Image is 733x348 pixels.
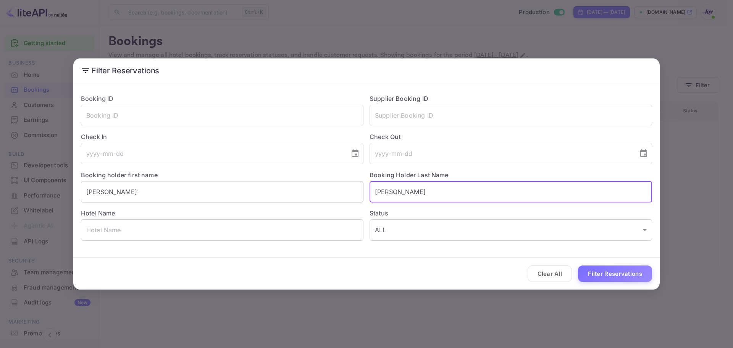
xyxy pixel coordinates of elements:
[370,209,652,218] label: Status
[81,95,114,102] label: Booking ID
[370,171,449,179] label: Booking Holder Last Name
[370,132,652,141] label: Check Out
[81,132,363,141] label: Check In
[370,95,428,102] label: Supplier Booking ID
[636,146,651,161] button: Choose date
[81,219,363,241] input: Hotel Name
[370,105,652,126] input: Supplier Booking ID
[370,181,652,202] input: Holder Last Name
[370,143,633,164] input: yyyy-mm-dd
[73,58,660,83] h2: Filter Reservations
[370,219,652,241] div: ALL
[81,181,363,202] input: Holder First Name
[81,105,363,126] input: Booking ID
[528,265,572,282] button: Clear All
[578,265,652,282] button: Filter Reservations
[81,209,115,217] label: Hotel Name
[81,143,344,164] input: yyyy-mm-dd
[347,146,363,161] button: Choose date
[81,171,158,179] label: Booking holder first name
